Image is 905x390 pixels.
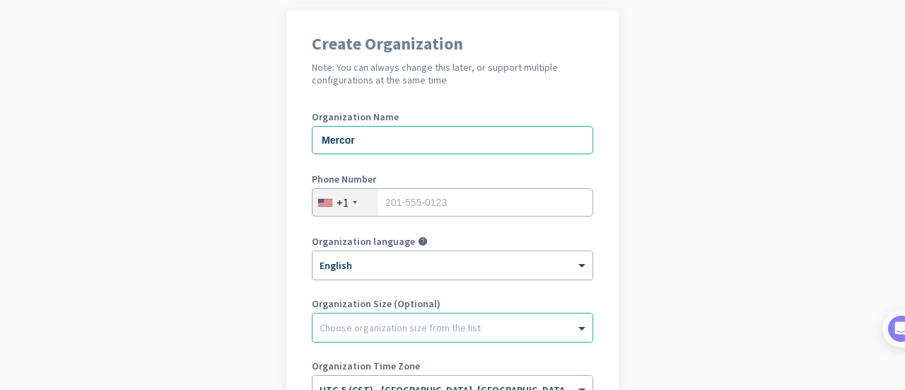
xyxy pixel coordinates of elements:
[312,112,593,122] label: Organization Name
[312,299,593,309] label: Organization Size (Optional)
[337,195,349,210] div: +1
[418,236,428,246] i: help
[312,126,593,154] input: What is the name of your organization?
[312,174,593,184] label: Phone Number
[312,35,593,52] h1: Create Organization
[312,361,593,371] label: Organization Time Zone
[312,188,593,217] input: 201-555-0123
[312,61,593,86] h2: Note: You can always change this later, or support multiple configurations at the same time
[312,236,415,246] label: Organization language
